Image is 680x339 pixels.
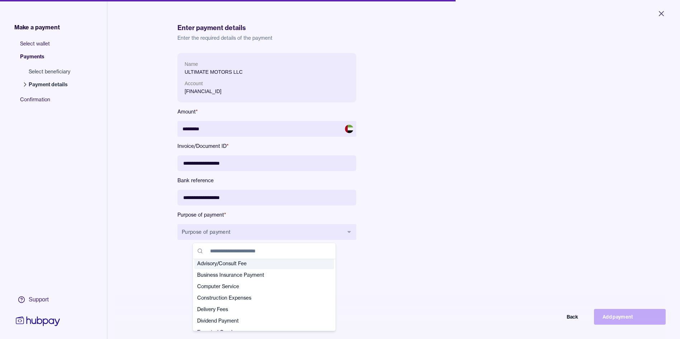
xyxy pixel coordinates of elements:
span: Payment details [29,81,70,88]
label: Amount [177,108,356,115]
button: Back [515,309,587,325]
span: Delivery Fees [197,306,323,313]
a: Support [14,292,62,307]
span: Select wallet [20,40,77,53]
span: Confirmation [20,96,77,109]
span: Payments [20,53,77,66]
button: Purpose of payment [177,224,356,240]
span: Make a payment [14,23,60,32]
label: Invoice/Document ID [177,142,356,150]
h1: Enter payment details [177,23,610,33]
p: Enter the required details of the payment [177,34,610,42]
span: Construction Expenses [197,294,323,301]
span: Advisory/Consult Fee [197,260,323,267]
p: Account [185,79,349,87]
span: Business Insurance Payment [197,271,323,279]
button: Close [648,6,674,21]
label: Purpose of payment [177,211,356,218]
p: [FINANCIAL_ID] [185,87,349,95]
span: Select beneficiary [29,68,70,75]
p: ULTIMATE MOTORS LLC [185,68,349,76]
p: Name [185,60,349,68]
span: Computer Service [197,283,323,290]
span: Exported Goods [197,329,323,336]
span: Dividend Payment [197,317,323,324]
div: Support [29,296,49,304]
label: Bank reference [177,177,356,184]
